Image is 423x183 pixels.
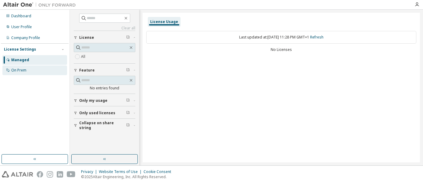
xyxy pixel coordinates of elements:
[74,31,135,44] button: License
[74,64,135,77] button: Feature
[37,171,43,178] img: facebook.svg
[99,169,144,174] div: Website Terms of Use
[126,98,130,103] span: Clear filter
[79,121,126,130] span: Collapse on share string
[126,123,130,128] span: Clear filter
[74,106,135,120] button: Only used licenses
[4,47,36,52] div: License Settings
[146,31,416,44] div: Last updated at: [DATE] 11:28 PM GMT+1
[310,35,323,40] a: Refresh
[74,86,135,91] div: No entries found
[126,111,130,115] span: Clear filter
[74,26,135,31] a: Clear all
[57,171,63,178] img: linkedin.svg
[11,14,31,18] div: Dashboard
[126,68,130,73] span: Clear filter
[3,2,79,8] img: Altair One
[126,35,130,40] span: Clear filter
[47,171,53,178] img: instagram.svg
[144,169,175,174] div: Cookie Consent
[67,171,76,178] img: youtube.svg
[2,171,33,178] img: altair_logo.svg
[74,94,135,107] button: Only my usage
[11,58,29,62] div: Managed
[81,174,175,179] p: © 2025 Altair Engineering, Inc. All Rights Reserved.
[79,111,115,115] span: Only used licenses
[11,35,40,40] div: Company Profile
[79,35,94,40] span: License
[74,119,135,132] button: Collapse on share string
[11,68,26,73] div: On Prem
[81,53,86,60] label: All
[81,169,99,174] div: Privacy
[79,68,95,73] span: Feature
[150,19,178,24] div: License Usage
[11,25,32,29] div: User Profile
[146,47,416,52] div: No Licenses
[79,98,107,103] span: Only my usage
